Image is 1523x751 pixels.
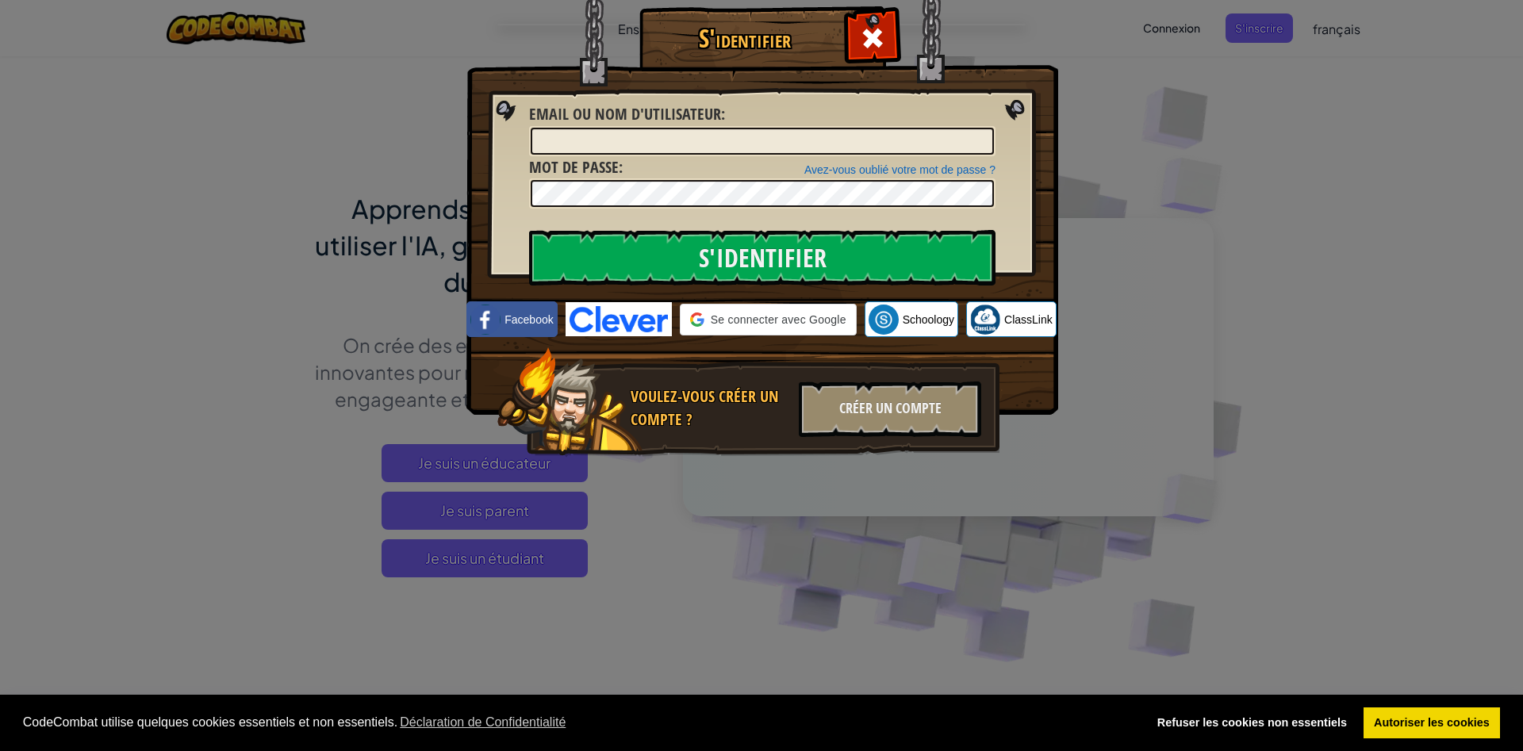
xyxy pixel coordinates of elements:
img: schoology.png [869,305,899,335]
span: Mot de passe [529,156,619,178]
span: ClassLink [1004,312,1053,328]
a: allow cookies [1364,707,1501,739]
label: : [529,103,725,126]
label: : [529,156,623,179]
div: Voulez-vous créer un compte ? [631,385,789,431]
span: Schoology [903,312,954,328]
span: CodeCombat utilise quelques cookies essentiels et non essentiels. [23,711,1134,734]
div: Se connecter avec Google [680,304,857,335]
img: facebook_small.png [470,305,501,335]
input: S'identifier [529,230,996,285]
span: Se connecter avec Google [711,312,846,328]
a: deny cookies [1146,707,1357,739]
a: Avez-vous oublié votre mot de passe ? [804,163,996,176]
span: Email ou nom d'utilisateur [529,103,721,125]
img: clever-logo-blue.png [566,302,672,336]
a: learn more about cookies [397,711,568,734]
h1: S'identifier [643,25,846,52]
span: Facebook [504,312,553,328]
div: Créer un compte [799,381,981,437]
img: classlink-logo-small.png [970,305,1000,335]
